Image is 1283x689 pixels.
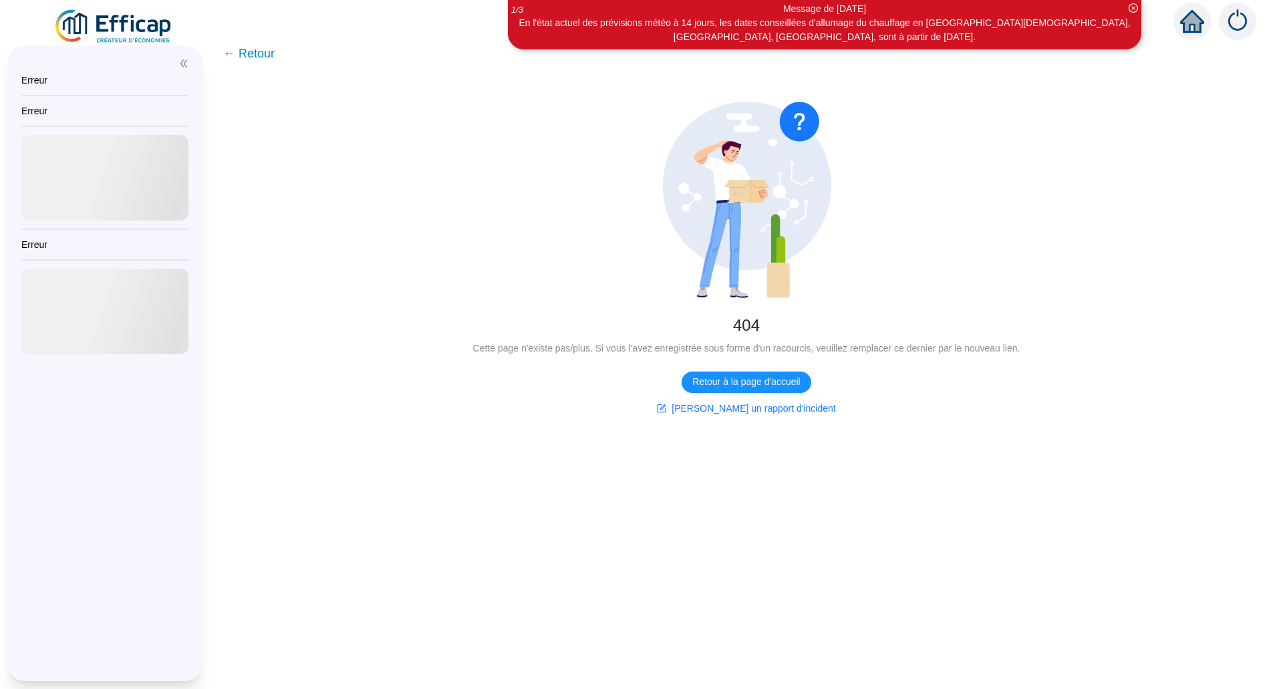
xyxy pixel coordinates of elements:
img: efficap energie logo [53,8,174,45]
div: 404 [231,315,1262,336]
span: Retour à la page d'accueil [692,375,800,389]
div: Erreur [21,74,188,87]
div: Erreur [21,104,188,118]
span: ← Retour [223,44,275,63]
img: alerts [1219,3,1256,40]
div: Message de [DATE] [510,2,1139,16]
span: [PERSON_NAME] un rapport d'incident [672,402,835,416]
div: Cette page n'existe pas/plus. Si vous l'avez enregistrée sous forme d'un racourcis, veuillez remp... [231,341,1262,356]
span: form [657,404,666,413]
i: 1 / 3 [511,5,523,15]
span: home [1180,9,1204,33]
div: Erreur [21,238,188,251]
span: close-circle [1129,3,1138,13]
span: double-left [179,59,188,68]
button: [PERSON_NAME] un rapport d'incident [646,398,846,420]
button: Retour à la page d'accueil [682,372,811,393]
div: En l'état actuel des prévisions météo à 14 jours, les dates conseillées d'allumage du chauffage e... [510,16,1139,44]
